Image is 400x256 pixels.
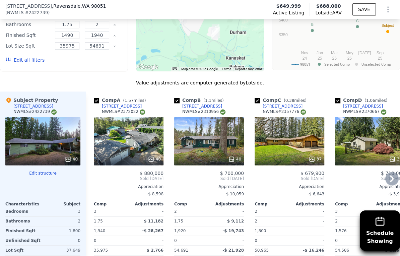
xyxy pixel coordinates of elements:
[94,176,163,181] span: Sold [DATE]
[13,109,57,115] div: NWMLS # 2422739
[255,248,269,253] span: 50,965
[316,3,341,9] span: $688,000
[113,45,116,48] button: Clear
[255,184,324,189] div: Appreciation
[335,104,383,109] a: [STREET_ADDRESS]
[255,176,324,181] span: Sold [DATE]
[255,209,257,214] span: 2
[343,104,383,109] div: [STREET_ADDRESS]
[358,50,371,55] text: [DATE]
[51,109,57,115] img: NWMLS Logo
[43,201,80,207] div: Subject
[5,207,42,216] div: Bedrooms
[335,97,390,104] div: Comp D
[335,201,370,207] div: Comp
[138,63,160,71] img: Google
[381,109,386,115] img: NWMLS Logo
[5,97,58,104] div: Subject Property
[311,22,313,26] text: B
[147,192,163,196] span: -$ 8,598
[276,3,301,9] span: $649,999
[130,207,163,216] div: -
[94,248,108,253] span: 35,975
[181,67,218,71] span: Map data ©2025 Google
[227,219,244,223] span: $ 9,112
[205,98,211,103] span: 1.1
[174,184,244,189] div: Appreciation
[211,28,218,39] div: 29701 322nd Ave SE
[303,56,307,60] text: 24
[120,98,148,103] span: ( miles)
[80,3,106,9] span: , WA 98051
[94,216,127,226] div: 1.75
[360,210,400,251] button: ScheduleShowing
[362,98,390,103] span: ( miles)
[7,9,23,16] span: NWMLS
[291,226,324,236] div: -
[13,104,53,109] div: [STREET_ADDRESS]
[291,236,324,245] div: -
[255,97,309,104] div: Comp C
[279,18,288,22] text: $400
[366,98,375,103] span: 1.06
[377,50,384,55] text: Sep
[6,57,45,63] button: Edit all filters
[255,104,303,109] a: [STREET_ADDRESS]
[317,50,323,55] text: Jan
[174,209,177,214] span: 2
[102,104,142,109] div: [STREET_ADDRESS]
[309,156,322,163] div: 37
[25,9,48,16] span: # 2422739
[301,50,308,55] text: Nov
[301,109,306,115] img: NWMLS Logo
[331,50,338,55] text: Mar
[335,248,349,253] span: 54,586
[291,207,324,216] div: -
[144,219,163,223] span: $ 11,182
[182,104,222,109] div: [STREET_ADDRESS]
[255,238,257,243] span: 0
[94,104,142,109] a: [STREET_ADDRESS]
[113,23,116,26] button: Clear
[361,62,391,66] text: Unselected Comp
[343,109,386,115] div: NWMLS # 2370667
[382,23,394,27] text: Subject
[303,248,324,253] span: -$ 16,246
[356,18,359,22] text: C
[210,236,244,245] div: -
[44,236,80,245] div: 0
[52,3,106,9] span: , Ravensdale
[44,226,80,236] div: 1,800
[346,50,353,55] text: May
[102,109,145,115] div: NWMLS # 2372022
[140,109,145,115] img: NWMLS Logo
[263,109,306,115] div: NWMLS # 2357776
[125,98,134,103] span: 1.57
[209,201,244,207] div: Adjustments
[5,216,42,226] div: Bathrooms
[44,246,80,255] div: 37,649
[182,109,225,115] div: NWMLS # 2310956
[5,9,50,16] div: ( )
[174,104,222,109] a: [STREET_ADDRESS]
[174,216,208,226] div: 1.75
[285,98,294,103] span: 0.38
[315,9,341,16] span: Lotside ARV
[201,98,226,103] span: ( miles)
[300,62,310,66] text: 98051
[94,97,148,104] div: Comp A
[308,192,324,196] span: -$ 6,643
[291,216,324,226] div: -
[281,98,309,103] span: ( miles)
[213,26,220,38] div: 29610 322nd Ave SE
[174,201,209,207] div: Comp
[6,41,51,51] div: Lot Size Sqft
[5,201,43,207] div: Characteristics
[255,216,288,226] div: 2
[324,62,350,66] text: Selected Comp
[235,67,262,71] a: Report a map error
[44,207,80,216] div: 3
[228,156,241,163] div: 40
[5,236,42,245] div: Unfinished Sqft
[335,229,346,233] span: 1,576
